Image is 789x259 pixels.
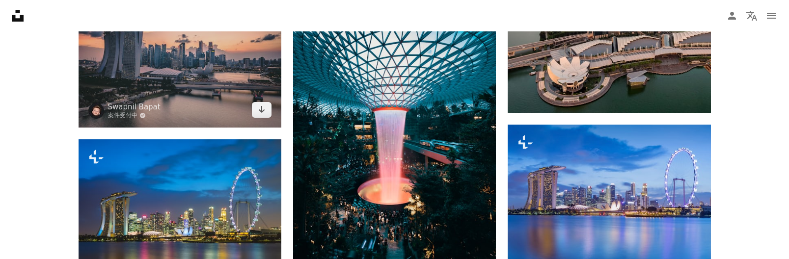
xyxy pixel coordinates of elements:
[88,103,104,119] img: Swapnil Bapatのプロフィールを見る
[762,6,781,26] button: メニュー
[108,102,161,112] a: Swapnil Bapat
[252,102,272,118] a: ダウンロード
[742,6,762,26] button: 言語
[108,112,161,120] a: 案件受付中
[508,187,710,196] a: シンガポールの夕暮れ時の美しいマリーナベイと金融街。
[79,202,281,211] a: シンガポールのスカイライン・アット・マリーナ・ベイ・アンド・ガーデンズ
[722,6,742,26] a: ログイン / 登録する
[508,30,710,39] a: マリーナベイ・サンズ(シンガポール)
[12,10,24,22] a: ホーム — Unsplash
[293,111,496,120] a: 群衆に囲まれた建物内の噴水
[79,47,281,55] a: 都市を背景にした大きな水域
